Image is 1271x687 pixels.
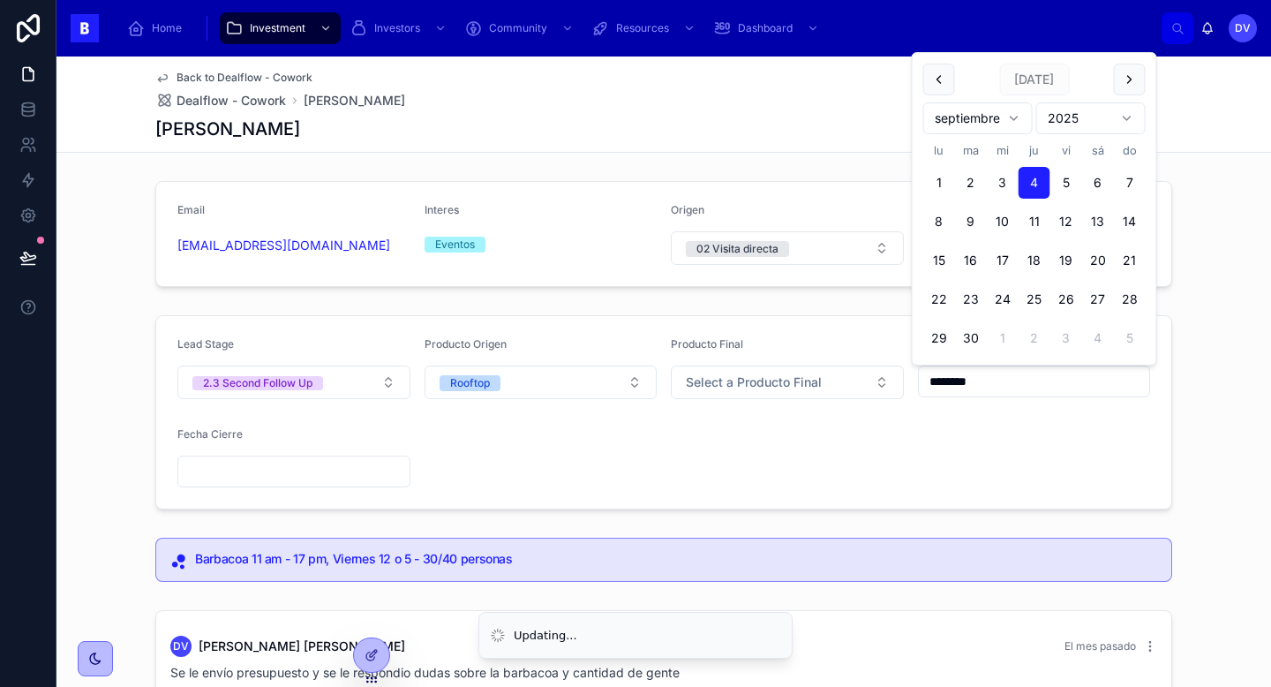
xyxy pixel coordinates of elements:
th: domingo [1114,141,1146,160]
button: domingo, 7 de septiembre de 2025 [1114,167,1146,199]
button: jueves, 18 de septiembre de 2025 [1019,245,1050,276]
img: App logo [71,14,99,42]
button: jueves, 2 de octubre de 2025 [1019,322,1050,354]
th: viernes [1050,141,1082,160]
button: lunes, 15 de septiembre de 2025 [923,245,955,276]
button: domingo, 28 de septiembre de 2025 [1114,283,1146,315]
span: Producto Final [671,337,743,351]
div: Rooftop [450,375,490,391]
button: Select Button [425,366,658,399]
button: miércoles, 10 de septiembre de 2025 [987,206,1019,238]
span: Community [489,21,547,35]
button: Select Button [177,366,410,399]
a: Investment [220,12,341,44]
button: martes, 9 de septiembre de 2025 [955,206,987,238]
button: miércoles, 24 de septiembre de 2025 [987,283,1019,315]
span: Origen [671,203,704,216]
button: Unselect I_02_VISITA_DIRECTA [686,239,789,257]
span: Lead Stage [177,337,234,351]
div: Eventos [435,237,475,253]
span: Select a Producto Final [686,374,822,391]
div: 2.3 Second Follow Up [203,376,312,390]
span: Dealflow - Cowork [177,92,286,109]
a: Community [459,12,583,44]
button: lunes, 22 de septiembre de 2025 [923,283,955,315]
span: El mes pasado [1064,639,1136,653]
button: Today, jueves, 4 de septiembre de 2025, selected [1019,167,1050,199]
button: martes, 2 de septiembre de 2025 [955,167,987,199]
th: miércoles [987,141,1019,160]
th: sábado [1082,141,1114,160]
button: miércoles, 3 de septiembre de 2025 [987,167,1019,199]
span: DV [1235,21,1251,35]
span: Fecha Cierre [177,427,243,441]
button: domingo, 14 de septiembre de 2025 [1114,206,1146,238]
button: miércoles, 1 de octubre de 2025 [987,322,1019,354]
a: [PERSON_NAME] [304,92,405,109]
span: Investors [374,21,420,35]
div: Updating... [514,627,577,645]
div: scrollable content [113,9,1162,48]
span: Resources [616,21,669,35]
span: Home [152,21,182,35]
button: domingo, 5 de octubre de 2025 [1114,322,1146,354]
button: domingo, 21 de septiembre de 2025 [1114,245,1146,276]
button: viernes, 5 de septiembre de 2025 [1050,167,1082,199]
button: martes, 30 de septiembre de 2025 [955,322,987,354]
h5: Barbacoa 11 am - 17 pm, Viernes 12 o 5 - 30/40 personas [195,553,1157,565]
button: sábado, 4 de octubre de 2025 [1082,322,1114,354]
a: Home [122,12,194,44]
span: Dashboard [738,21,793,35]
span: Se le envío presupuesto y se le respondio dudas sobre la barbacoa y cantidad de gente [170,665,680,680]
h1: [PERSON_NAME] [155,117,300,141]
button: viernes, 19 de septiembre de 2025 [1050,245,1082,276]
button: Select Button [671,366,904,399]
button: viernes, 3 de octubre de 2025 [1050,322,1082,354]
th: martes [955,141,987,160]
span: DV [173,639,189,653]
button: lunes, 8 de septiembre de 2025 [923,206,955,238]
a: Back to Dealflow - Cowork [155,71,312,85]
th: lunes [923,141,955,160]
button: sábado, 27 de septiembre de 2025 [1082,283,1114,315]
a: Dashboard [708,12,828,44]
a: Resources [586,12,704,44]
div: 02 Visita directa [696,241,778,257]
a: Investors [344,12,455,44]
button: lunes, 29 de septiembre de 2025 [923,322,955,354]
span: [PERSON_NAME] [PERSON_NAME] [199,638,405,655]
a: [EMAIL_ADDRESS][DOMAIN_NAME] [177,237,390,254]
table: septiembre 2025 [923,141,1146,354]
button: sábado, 20 de septiembre de 2025 [1082,245,1114,276]
a: Dealflow - Cowork [155,92,286,109]
button: martes, 16 de septiembre de 2025 [955,245,987,276]
span: Investment [250,21,305,35]
th: jueves [1019,141,1050,160]
span: Producto Origen [425,337,507,351]
button: martes, 23 de septiembre de 2025 [955,283,987,315]
button: jueves, 25 de septiembre de 2025 [1019,283,1050,315]
span: Back to Dealflow - Cowork [177,71,312,85]
span: Email [177,203,205,216]
button: sábado, 13 de septiembre de 2025 [1082,206,1114,238]
button: miércoles, 17 de septiembre de 2025 [987,245,1019,276]
button: lunes, 1 de septiembre de 2025 [923,167,955,199]
button: viernes, 26 de septiembre de 2025 [1050,283,1082,315]
button: Select Button [671,231,904,265]
button: sábado, 6 de septiembre de 2025 [1082,167,1114,199]
span: Interes [425,203,459,216]
button: jueves, 11 de septiembre de 2025 [1019,206,1050,238]
button: viernes, 12 de septiembre de 2025 [1050,206,1082,238]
